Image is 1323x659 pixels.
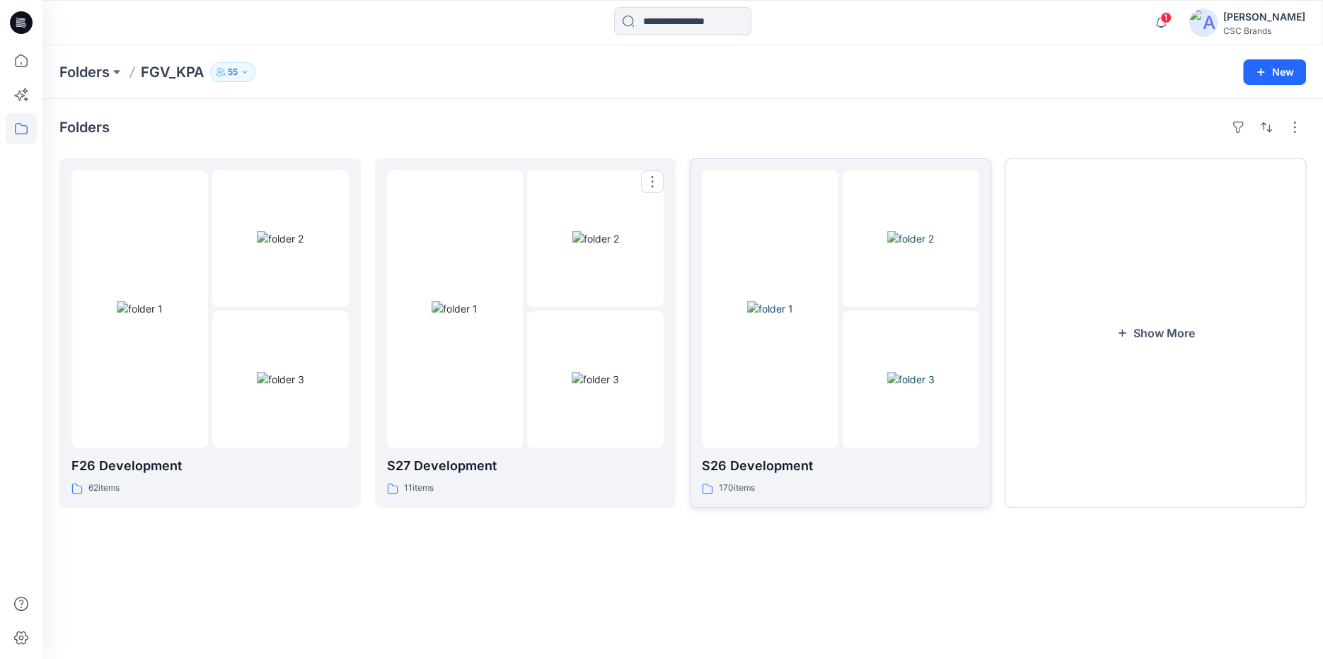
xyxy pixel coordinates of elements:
img: folder 2 [257,231,304,246]
img: folder 1 [747,301,793,316]
img: folder 2 [572,231,619,246]
h4: Folders [59,119,110,136]
p: 55 [228,64,238,80]
p: 170 items [719,481,755,496]
p: 62 items [88,481,120,496]
img: folder 1 [432,301,478,316]
div: [PERSON_NAME] [1223,8,1305,25]
img: folder 2 [887,231,934,246]
p: 11 items [404,481,434,496]
p: S26 Development [702,456,979,476]
img: folder 3 [887,372,935,387]
a: folder 1folder 2folder 3F26 Development62items [59,158,361,508]
p: FGV_KPA [141,62,204,82]
img: avatar [1189,8,1218,37]
p: S27 Development [387,456,664,476]
button: Show More [1005,158,1307,508]
p: F26 Development [71,456,349,476]
a: Folders [59,62,110,82]
img: folder 1 [117,301,163,316]
button: 55 [210,62,255,82]
a: folder 1folder 2folder 3S26 Development170items [690,158,991,508]
button: New [1243,59,1306,85]
a: folder 1folder 2folder 3S27 Development11items [375,158,676,508]
div: CSC Brands [1223,25,1305,36]
img: folder 3 [572,372,619,387]
img: folder 3 [257,372,304,387]
span: 1 [1160,12,1172,23]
